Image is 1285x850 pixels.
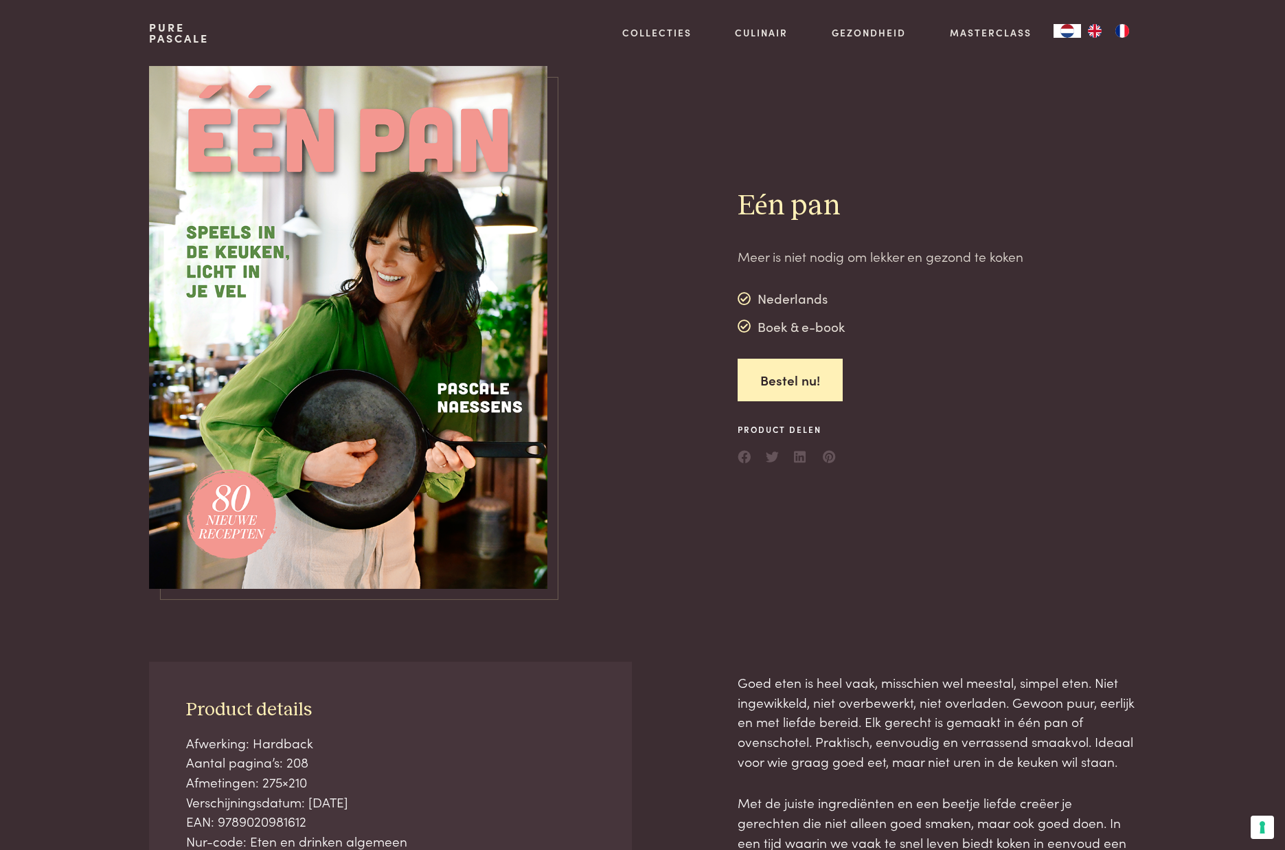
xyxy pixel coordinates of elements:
p: Goed eten is heel vaak, misschien wel meestal, simpel eten. Niet ingewikkeld, niet overbewerkt, n... [738,673,1136,771]
a: Collecties [622,25,692,40]
p: Meer is niet nodig om lekker en gezond te koken [738,247,1023,267]
aside: Language selected: Nederlands [1054,24,1136,38]
a: EN [1081,24,1108,38]
div: Verschijningsdatum: [DATE] [186,792,595,812]
a: PurePascale [149,22,209,44]
div: Aantal pagina’s: 208 [186,752,595,772]
div: Boek & e-book [738,316,845,337]
span: Product delen [738,423,837,436]
a: FR [1108,24,1136,38]
span: Product details [186,700,312,719]
h2: Eén pan [738,188,1023,225]
img: https://admin.purepascale.com/wp-content/uploads/2025/07/een-pan-voorbeeldcover.png [149,66,547,589]
a: Masterclass [950,25,1032,40]
div: Afwerking: Hardback [186,733,595,753]
ul: Language list [1081,24,1136,38]
a: Bestel nu! [738,359,843,402]
div: Language [1054,24,1081,38]
a: Gezondheid [832,25,906,40]
button: Uw voorkeuren voor toestemming voor trackingtechnologieën [1251,816,1274,839]
a: Culinair [735,25,788,40]
div: Nederlands [738,289,845,309]
div: EAN: 9789020981612 [186,812,595,831]
a: NL [1054,24,1081,38]
div: Afmetingen: 275×210 [186,772,595,792]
